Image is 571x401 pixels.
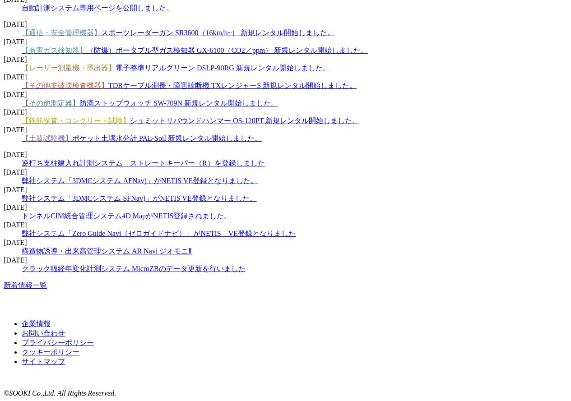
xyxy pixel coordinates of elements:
[4,73,567,81] dt: [DATE]
[4,55,567,64] dt: [DATE]
[22,46,87,54] span: 【有害ガス検知器】
[4,256,567,264] dt: [DATE]
[22,134,72,142] span: 【土質試験機】
[22,134,262,142] a: 【土質試験機】ポケット土壌水分計 PAL-Soil 新規レンタル開始しました。
[4,108,567,116] dt: [DATE]
[4,203,567,212] dt: [DATE]
[22,46,368,54] a: 【有害ガス検知器】（防爆）ポータブル型ガス検知器 GX-6100（CO2／ppm） 新規レンタル開始しました。
[22,4,173,12] a: 自動計測システム専用ページを公開しました。
[22,265,246,272] a: クラック幅経年変化計測システム MicroZBのデータ更新を行いました
[4,281,47,289] a: 新着情報一覧
[22,64,330,72] a: 【レーザー測量機・墨出器】電子整準リアルグリーン DSLP-90RG 新規レンタル開始しました。
[4,389,567,397] address: ©SOOKI Co.,Ltd. All Rights Reserved.
[4,151,567,159] dt: [DATE]
[22,348,79,356] a: クッキーポリシー
[4,168,567,176] dt: [DATE]
[4,91,567,99] dt: [DATE]
[22,177,258,184] a: 弊社システム「3DMCシステム AFNav)」がNETIS VE登録となりました。
[4,186,567,194] dt: [DATE]
[22,329,65,337] a: お問い合わせ
[22,358,65,365] a: サイトマップ
[22,212,231,220] a: トンネルCIM統合管理システム4D MapがNETIS登録されました。
[22,82,357,89] a: 【その他非破壊検査機器】TDRケーブル測長・障害診断機 TXレンジャーS 新規レンタル開始しました。
[22,29,334,37] a: 【通信・安全管理機器】スポーツレーダーガン SR3600（16km/h~） 新規レンタル開始しました。
[22,159,265,167] a: 逆打ち支柱建入れ計測システム ストレートキーパー（R）を登録しました
[4,239,567,247] dt: [DATE]
[22,247,192,255] a: 構造物誘導・出来高管理システム AR Navi ジオモニⅡ
[22,320,51,327] a: 企業情報
[22,99,278,107] a: 【その他測定器】防滴ストップウォッチ SW-709N 新規レンタル開始しました。
[22,99,79,107] span: 【その他測定器】
[22,117,359,124] a: 【鉄筋探査・コンクリート試験】シュミットリバウンドハンマー OS-120PT 新規レンタル開始しました。
[4,126,567,134] dt: [DATE]
[4,221,567,229] dt: [DATE]
[22,64,116,72] span: 【レーザー測量機・墨出器】
[22,82,108,89] span: 【その他非破壊検査機器】
[22,339,94,346] a: プライバシーポリシー
[22,29,101,37] span: 【通信・安全管理機器】
[22,194,257,202] a: 弊社システム「3DMCシステム SFNav)」がNETIS VE登録となりました。
[4,20,567,28] dt: [DATE]
[22,230,296,237] a: 弊社システム「Zero Guide Navi（ゼロガイドナビ）」がNETIS VE登録となりました
[22,117,130,124] span: 【鉄筋探査・コンクリート試験】
[4,38,567,46] dt: [DATE]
